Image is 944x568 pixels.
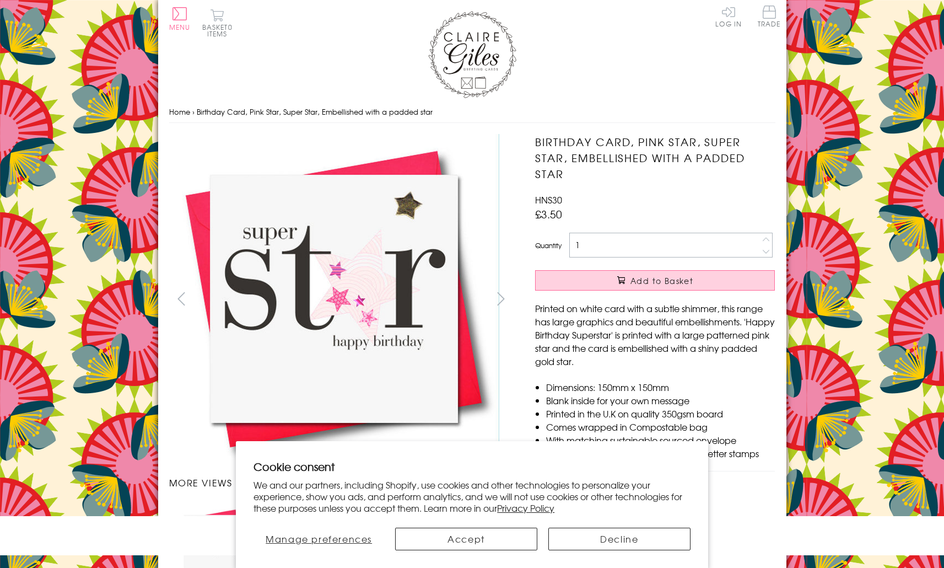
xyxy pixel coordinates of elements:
[266,532,372,545] span: Manage preferences
[169,22,191,32] span: Menu
[535,270,775,291] button: Add to Basket
[428,11,516,98] img: Claire Giles Greetings Cards
[535,302,775,368] p: Printed on white card with a subtle shimmer, this range has large graphics and beautiful embellis...
[535,206,562,222] span: £3.50
[758,6,781,29] a: Trade
[630,275,693,286] span: Add to Basket
[169,106,190,117] a: Home
[169,101,775,124] nav: breadcrumbs
[715,6,742,27] a: Log In
[169,134,499,464] img: Birthday Card, Pink Star, Super Star, Embellished with a padded star
[497,501,554,515] a: Privacy Policy
[169,476,514,489] h3: More views
[253,479,691,513] p: We and our partners, including Shopify, use cookies and other technologies to personalize your ex...
[395,528,537,550] button: Accept
[202,9,233,37] button: Basket0 items
[546,381,775,394] li: Dimensions: 150mm x 150mm
[253,528,384,550] button: Manage preferences
[546,420,775,433] li: Comes wrapped in Compostable bag
[535,193,562,206] span: HNS30
[546,394,775,407] li: Blank inside for your own message
[758,6,781,27] span: Trade
[169,7,191,30] button: Menu
[535,240,562,250] label: Quantity
[207,22,233,39] span: 0 items
[546,433,775,447] li: With matching sustainable sourced envelope
[197,106,433,117] span: Birthday Card, Pink Star, Super Star, Embellished with a padded star
[548,528,691,550] button: Decline
[513,134,844,465] img: Birthday Card, Pink Star, Super Star, Embellished with a padded star
[192,106,195,117] span: ›
[535,134,775,181] h1: Birthday Card, Pink Star, Super Star, Embellished with a padded star
[488,286,513,311] button: next
[169,286,194,311] button: prev
[546,407,775,420] li: Printed in the U.K on quality 350gsm board
[253,459,691,474] h2: Cookie consent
